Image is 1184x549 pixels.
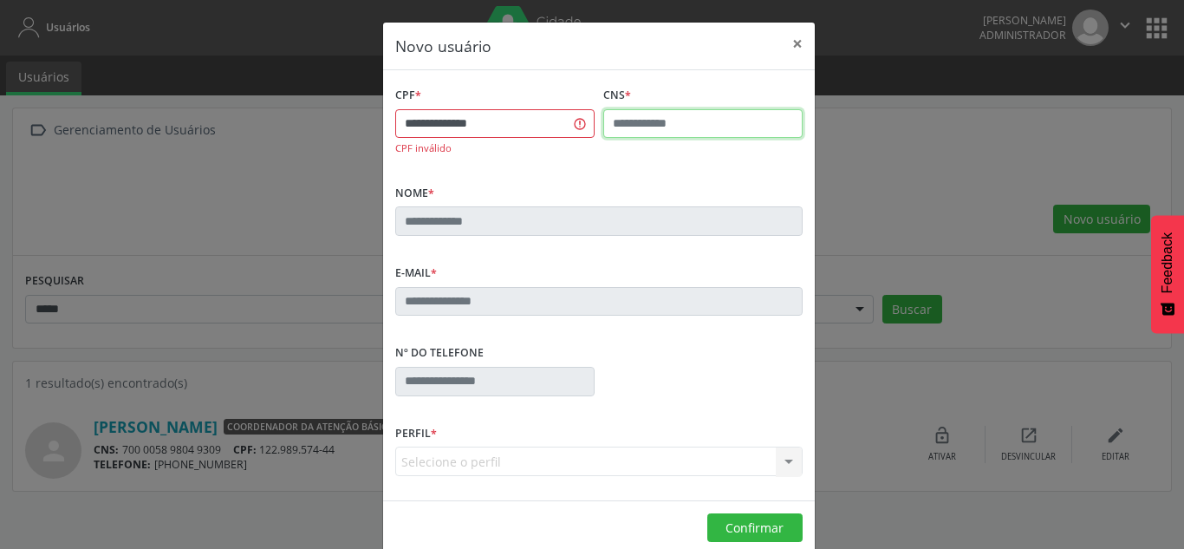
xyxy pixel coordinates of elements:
[1160,232,1175,293] span: Feedback
[780,23,815,65] button: Close
[395,421,437,448] label: Perfil
[395,180,434,206] label: Nome
[603,82,631,109] label: CNS
[395,141,595,156] div: CPF inválido
[395,260,437,287] label: E-mail
[395,35,491,57] h5: Novo usuário
[707,513,803,543] button: Confirmar
[1151,215,1184,333] button: Feedback - Mostrar pesquisa
[395,82,421,109] label: CPF
[725,520,784,536] span: Confirmar
[395,340,484,367] label: Nº do Telefone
